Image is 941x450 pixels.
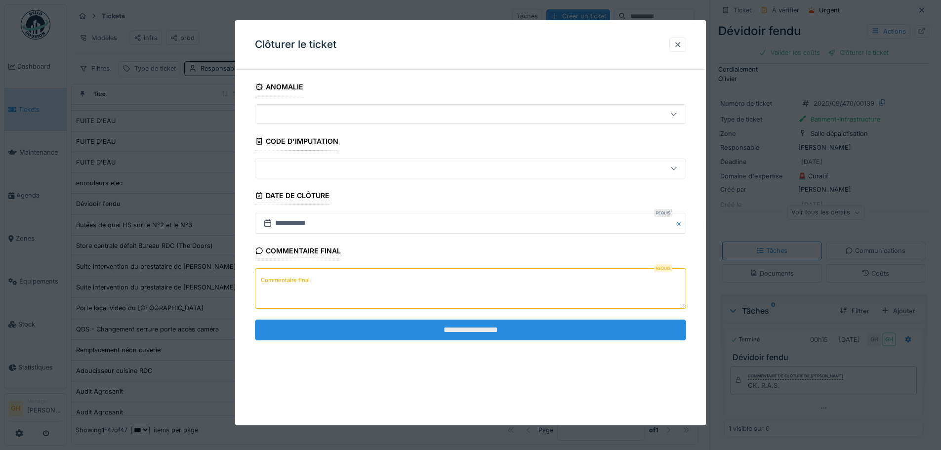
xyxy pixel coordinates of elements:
div: Requis [654,264,672,272]
div: Anomalie [255,80,303,96]
div: Code d'imputation [255,134,338,151]
div: Requis [654,209,672,217]
h3: Clôturer le ticket [255,39,336,51]
label: Commentaire final [259,274,312,286]
button: Close [675,213,686,234]
div: Date de clôture [255,188,329,205]
div: Commentaire final [255,244,341,260]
